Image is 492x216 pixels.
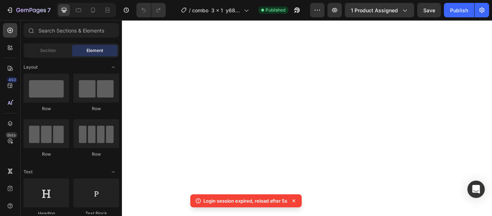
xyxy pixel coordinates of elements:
button: Save [417,3,441,17]
span: Element [86,47,103,54]
span: Published [266,7,285,13]
p: Login session expired, reload after 5s [203,197,287,204]
button: Publish [444,3,474,17]
span: Text [24,169,33,175]
div: 450 [7,77,17,83]
div: Publish [450,7,468,14]
div: Row [73,105,119,112]
div: Row [24,151,69,157]
input: Search Sections & Elements [24,23,119,38]
div: Beta [5,132,17,138]
div: Row [73,151,119,157]
span: / [189,7,191,14]
span: Toggle open [107,61,119,73]
span: combo 3 x 1 y68 mas audifonos m10 [192,7,241,14]
span: Layout [24,64,38,70]
button: 1 product assigned [345,3,414,17]
span: Section [40,47,56,54]
iframe: Design area [122,20,492,216]
span: Toggle open [107,166,119,178]
div: Open Intercom Messenger [467,181,485,198]
div: Undo/Redo [136,3,166,17]
button: 7 [3,3,54,17]
p: 7 [47,6,51,14]
div: Row [24,105,69,112]
span: Save [423,7,435,13]
span: 1 product assigned [351,7,398,14]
